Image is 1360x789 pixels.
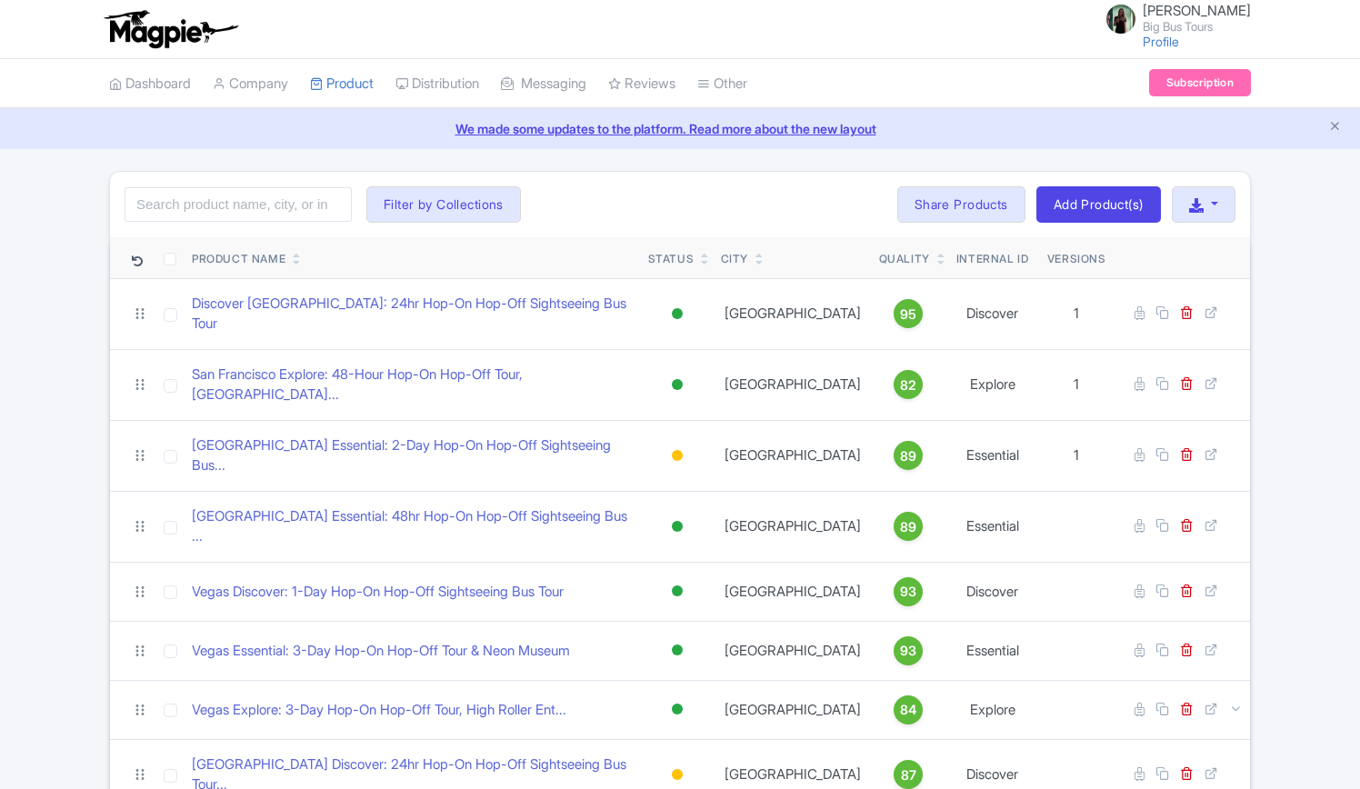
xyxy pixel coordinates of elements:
[900,700,916,720] span: 84
[192,294,634,335] a: Discover [GEOGRAPHIC_DATA]: 24hr Hop-On Hop-Off Sightseeing Bus Tour
[501,59,586,109] a: Messaging
[945,237,1040,279] th: Internal ID
[945,349,1040,420] td: Explore
[879,760,938,789] a: 87
[721,251,748,267] div: City
[900,446,916,466] span: 89
[900,641,916,661] span: 93
[310,59,374,109] a: Product
[879,577,938,606] a: 93
[900,517,916,537] span: 89
[608,59,675,109] a: Reviews
[945,491,1040,562] td: Essential
[100,9,241,49] img: logo-ab69f6fb50320c5b225c76a69d11143b.png
[668,443,686,469] div: Building
[1074,375,1079,393] span: 1
[1143,2,1251,19] span: [PERSON_NAME]
[109,59,191,109] a: Dashboard
[945,562,1040,621] td: Discover
[125,187,352,222] input: Search product name, city, or interal id
[192,641,570,662] a: Vegas Essential: 3-Day Hop-On Hop-Off Tour & Neon Museum
[1074,446,1079,464] span: 1
[714,278,872,349] td: [GEOGRAPHIC_DATA]
[668,372,686,398] div: Active
[879,299,938,328] a: 95
[714,621,872,680] td: [GEOGRAPHIC_DATA]
[714,420,872,491] td: [GEOGRAPHIC_DATA]
[192,700,566,721] a: Vegas Explore: 3-Day Hop-On Hop-Off Tour, High Roller Ent...
[879,695,938,724] a: 84
[668,637,686,664] div: Active
[11,119,1349,138] a: We made some updates to the platform. Read more about the new layout
[900,375,916,395] span: 82
[900,582,916,602] span: 93
[1040,237,1114,279] th: Versions
[668,696,686,723] div: Active
[192,435,634,476] a: [GEOGRAPHIC_DATA] Essential: 2-Day Hop-On Hop-Off Sightseeing Bus...
[668,301,686,327] div: Active
[192,582,564,603] a: Vegas Discover: 1-Day Hop-On Hop-Off Sightseeing Bus Tour
[945,278,1040,349] td: Discover
[945,420,1040,491] td: Essential
[192,251,285,267] div: Product Name
[1095,4,1251,33] a: [PERSON_NAME] Big Bus Tours
[714,562,872,621] td: [GEOGRAPHIC_DATA]
[648,251,695,267] div: Status
[1106,5,1135,34] img: guwzfdpzskbxeh7o0zzr.jpg
[395,59,479,109] a: Distribution
[1143,34,1179,49] a: Profile
[945,621,1040,680] td: Essential
[879,636,938,665] a: 93
[879,441,938,470] a: 89
[668,762,686,788] div: Building
[192,365,634,405] a: San Francisco Explore: 48-Hour Hop-On Hop-Off Tour, [GEOGRAPHIC_DATA]...
[366,186,521,223] button: Filter by Collections
[879,251,930,267] div: Quality
[1036,186,1161,223] a: Add Product(s)
[901,765,916,785] span: 87
[668,514,686,540] div: Active
[714,349,872,420] td: [GEOGRAPHIC_DATA]
[714,491,872,562] td: [GEOGRAPHIC_DATA]
[192,506,634,547] a: [GEOGRAPHIC_DATA] Essential: 48hr Hop-On Hop-Off Sightseeing Bus ...
[668,578,686,604] div: Active
[1328,117,1342,138] button: Close announcement
[879,512,938,541] a: 89
[1149,69,1251,96] a: Subscription
[879,370,938,399] a: 82
[900,305,916,325] span: 95
[897,186,1025,223] a: Share Products
[714,680,872,739] td: [GEOGRAPHIC_DATA]
[1074,305,1079,322] span: 1
[1143,21,1251,33] small: Big Bus Tours
[213,59,288,109] a: Company
[697,59,747,109] a: Other
[945,680,1040,739] td: Explore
